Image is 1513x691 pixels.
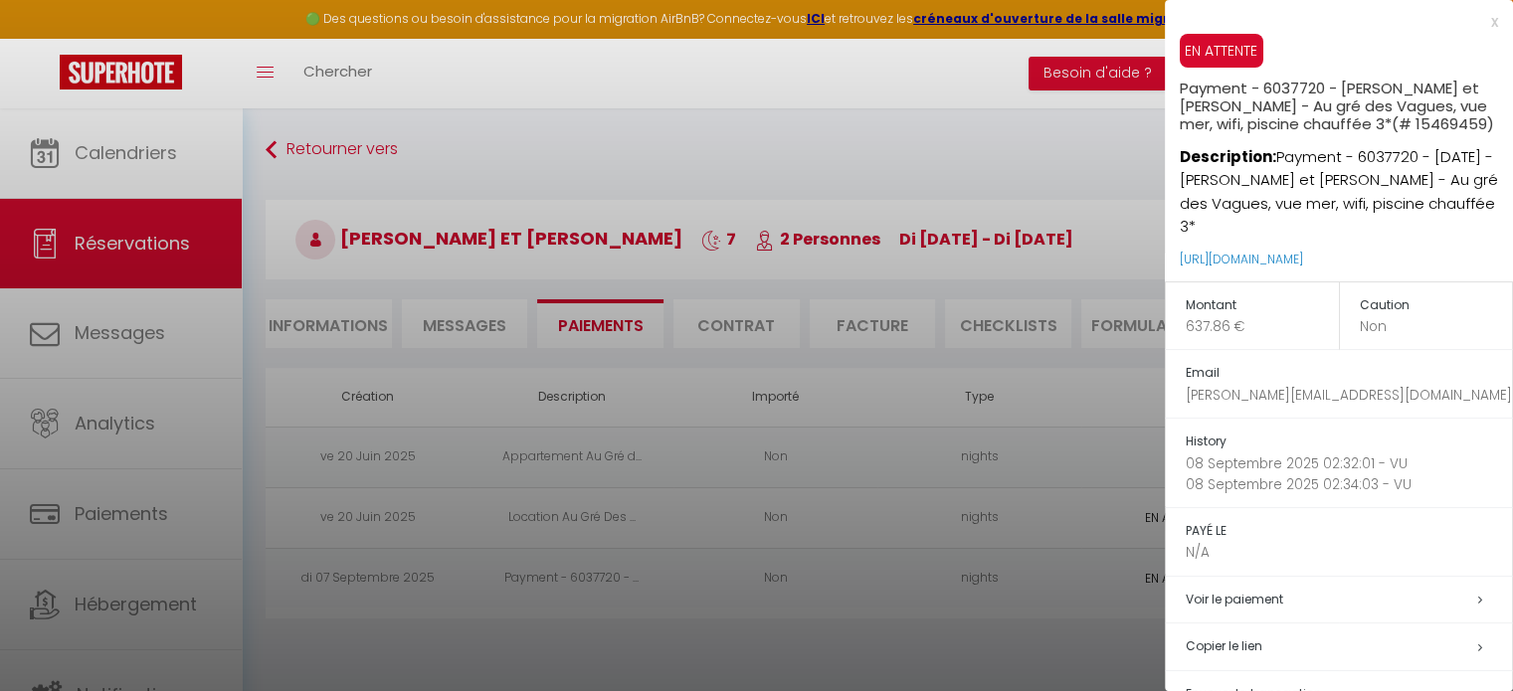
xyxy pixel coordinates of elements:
[1186,294,1339,317] h5: Montant
[1180,68,1513,133] h5: Payment - 6037720 - [PERSON_NAME] et [PERSON_NAME] - Au gré des Vagues, vue mer, wifi, piscine ch...
[1180,133,1513,239] p: Payment - 6037720 - [DATE] - [PERSON_NAME] et [PERSON_NAME] - Au gré des Vagues, vue mer, wifi, p...
[1186,316,1339,337] p: 637.86 €
[1186,431,1512,453] h5: History
[1180,251,1303,267] a: [URL][DOMAIN_NAME]
[1360,316,1513,337] p: Non
[1186,520,1512,543] h5: PAYÉ LE
[1165,10,1498,34] div: x
[1180,34,1263,68] span: EN ATTENTE
[1392,113,1494,134] span: (# 15469459)
[1186,362,1512,385] h5: Email
[1186,591,1283,607] a: Voir le paiement
[1186,635,1512,658] h5: Copier le lien
[16,8,76,68] button: Ouvrir le widget de chat LiveChat
[1186,542,1512,563] p: N/A
[1186,474,1512,495] p: 08 Septembre 2025 02:34:03 - VU
[1186,453,1512,474] p: 08 Septembre 2025 02:32:01 - VU
[1180,146,1276,167] strong: Description:
[1360,294,1513,317] h5: Caution
[1186,385,1512,406] p: [PERSON_NAME][EMAIL_ADDRESS][DOMAIN_NAME]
